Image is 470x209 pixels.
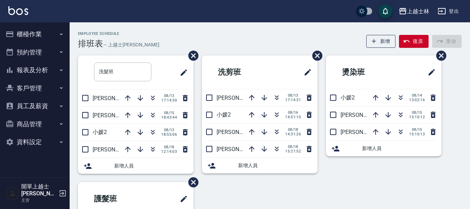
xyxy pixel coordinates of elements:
span: 新增人員 [362,145,436,152]
span: 12:14:03 [161,149,177,154]
span: 修改班表的標題 [299,64,312,81]
span: 新增人員 [114,162,188,170]
span: 刪除班表 [183,172,199,193]
span: 08/18 [285,127,301,132]
span: 15:10:12 [409,115,425,119]
span: 刪除班表 [183,45,199,66]
input: 排版標題 [94,62,151,81]
span: 08/14 [409,93,425,98]
button: 櫃檯作業 [3,25,67,43]
button: 員工及薪資 [3,97,67,115]
p: 主管 [21,197,57,203]
h6: — 上越士[PERSON_NAME] [103,41,159,48]
h2: Employee Schedule [78,31,159,36]
span: [PERSON_NAME]12 [340,129,389,135]
span: 08/16 [285,110,301,115]
span: 18:55:06 [161,132,177,137]
img: Person [6,186,19,200]
span: 刪除班表 [307,45,323,66]
span: 08/13 [285,93,301,98]
div: 上越士林 [407,7,429,16]
span: 刪除班表 [431,45,447,66]
span: 15:10:13 [409,132,425,136]
span: [PERSON_NAME]8 [217,95,261,101]
span: 小媛2 [340,94,355,101]
div: 新增人員 [78,158,194,174]
h5: 開單上越士[PERSON_NAME] [21,183,57,197]
span: [PERSON_NAME]8 [93,95,138,102]
span: 08/13 [161,128,177,132]
span: 08/15 [161,111,177,115]
span: 08/18 [285,144,301,149]
h2: 燙染班 [331,60,399,85]
button: 新增 [366,35,396,48]
span: 08/18 [161,145,177,149]
span: 17:14:31 [285,98,301,102]
span: [PERSON_NAME]12 [93,112,141,119]
span: 小媛2 [217,111,231,118]
button: 資料設定 [3,133,67,151]
span: 15:21:52 [285,149,301,154]
button: 登出 [435,5,462,18]
span: 08/15 [409,127,425,132]
span: 14:51:10 [285,115,301,119]
span: [PERSON_NAME]12 [217,146,265,152]
span: 修改班表的標題 [175,64,188,81]
span: 新增人員 [238,162,312,169]
span: 17:14:30 [161,98,177,103]
span: 修改班表的標題 [175,191,188,207]
div: 新增人員 [326,141,441,156]
span: 18:43:44 [161,115,177,120]
button: 報表及分析 [3,61,67,79]
span: 13:02:16 [409,98,425,102]
div: 新增人員 [202,158,318,173]
span: 14:31:26 [285,132,301,136]
h2: 洗剪班 [207,60,275,85]
span: 08/15 [409,110,425,115]
img: Logo [8,6,28,15]
button: 上越士林 [396,4,432,18]
span: [PERSON_NAME]8 [340,112,385,118]
span: 小媛2 [93,129,107,135]
button: 商品管理 [3,115,67,133]
button: 預約管理 [3,43,67,61]
button: 復原 [399,35,429,48]
button: 客戶管理 [3,79,67,97]
button: save [378,4,392,18]
span: 08/13 [161,94,177,98]
span: [PERSON_NAME]12 [93,146,141,153]
span: [PERSON_NAME]12 [217,129,265,135]
span: 修改班表的標題 [423,64,436,81]
h3: 排班表 [78,39,103,48]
